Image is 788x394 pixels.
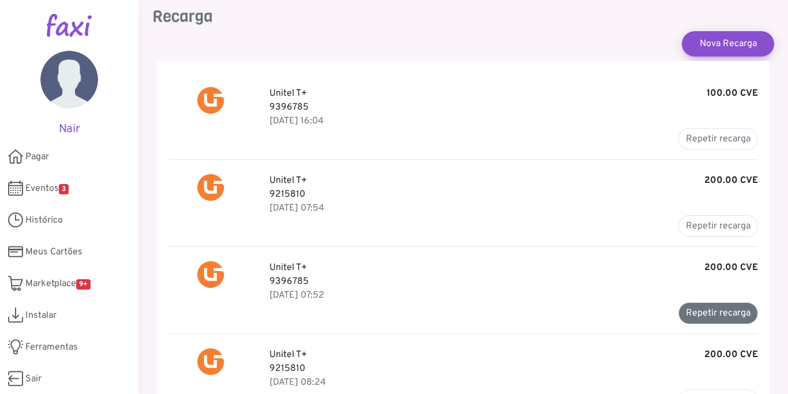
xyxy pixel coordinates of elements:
span: Eventos [25,182,69,196]
p: 11 Jun 2025, 09:24 [269,376,758,389]
p: 9396785 [269,275,758,288]
p: Unitel T+ [269,174,758,187]
p: 07 Aug 2025, 17:04 [269,114,758,128]
button: Repetir recarga [678,215,758,237]
a: Nova Recarga [682,31,774,57]
img: Unitel T+ [197,261,224,288]
b: 200.00 CVE [704,261,758,275]
img: Unitel T+ [197,174,224,201]
span: Instalar [25,309,57,322]
span: Marketplace [25,277,91,291]
p: 19 Jun 2025, 08:54 [269,201,758,215]
p: Unitel T+ [269,87,758,100]
img: Unitel T+ [197,87,224,114]
span: Meus Cartões [25,245,82,259]
span: 3 [59,184,69,194]
b: 100.00 CVE [707,87,758,100]
p: 9215810 [269,362,758,376]
button: Repetir recarga [678,128,758,150]
p: Unitel T+ [269,261,758,275]
span: Ferramentas [25,340,78,354]
span: 9+ [76,279,91,290]
p: 9396785 [269,100,758,114]
span: Histórico [25,213,63,227]
img: Unitel T+ [197,348,224,376]
span: Sair [25,372,42,386]
span: Pagar [25,150,49,164]
p: 9215810 [269,187,758,201]
button: Repetir recarga [678,302,758,324]
a: Nair [17,51,121,136]
h5: Nair [17,122,121,136]
h3: Recarga [152,7,774,27]
b: 200.00 CVE [704,174,758,187]
p: Unitel T+ [269,348,758,362]
p: 19 Jun 2025, 08:52 [269,288,758,302]
b: 200.00 CVE [704,348,758,362]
